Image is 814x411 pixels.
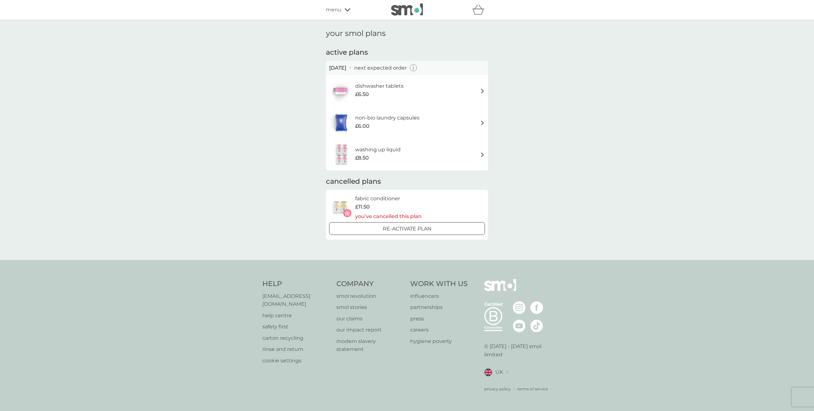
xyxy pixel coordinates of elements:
h4: Help [262,279,330,289]
a: careers [410,326,468,334]
img: smol [391,3,423,16]
a: press [410,315,468,323]
h1: your smol plans [326,29,488,38]
img: select a new location [506,371,508,374]
span: £11.50 [355,203,370,211]
img: dishwasher tablets [329,80,351,102]
p: next expected order [354,64,407,72]
h6: non-bio laundry capsules [355,114,419,122]
h6: fabric conditioner [355,195,422,203]
img: washing up liquid [329,143,355,166]
img: visit the smol Tiktok page [530,319,543,332]
p: Re-activate Plan [383,225,431,233]
span: menu [326,6,341,14]
a: privacy policy [484,386,511,392]
p: © [DATE] - [DATE] smol limited [484,342,552,359]
a: smol stories [336,303,404,312]
a: rinse and return [262,345,330,353]
a: [EMAIL_ADDRESS][DOMAIN_NAME] [262,292,330,308]
a: modern slavery statement [336,337,404,353]
img: visit the smol Facebook page [530,301,543,314]
a: carton recycling [262,334,330,342]
img: non-bio laundry capsules [329,112,353,134]
span: £8.50 [355,154,369,162]
img: arrow right [480,89,485,93]
a: cookie settings [262,357,330,365]
h6: dishwasher tablets [355,82,404,90]
a: our impact report [336,326,404,334]
span: [DATE] [329,64,346,72]
img: visit the smol Instagram page [513,301,526,314]
h4: Company [336,279,404,289]
img: fabric conditioner [329,196,351,219]
a: influencers [410,292,468,300]
h2: cancelled plans [326,177,488,187]
img: arrow right [480,152,485,157]
a: terms of service [517,386,548,392]
a: our claims [336,315,404,323]
img: visit the smol Youtube page [513,319,526,332]
a: partnerships [410,303,468,312]
button: Re-activate Plan [329,222,485,235]
img: arrow right [480,120,485,125]
p: you’ve cancelled this plan [355,212,422,221]
h4: Work With Us [410,279,468,289]
a: safety first [262,323,330,331]
span: UK [495,368,503,376]
img: UK flag [484,368,492,376]
span: £6.50 [355,90,369,99]
h6: washing up liquid [355,146,401,154]
a: smol revolution [336,292,404,300]
span: £6.00 [355,122,369,130]
a: help centre [262,312,330,320]
img: smol [484,279,516,301]
div: basket [472,3,488,16]
h2: active plans [326,48,488,58]
a: hygiene poverty [410,337,468,346]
